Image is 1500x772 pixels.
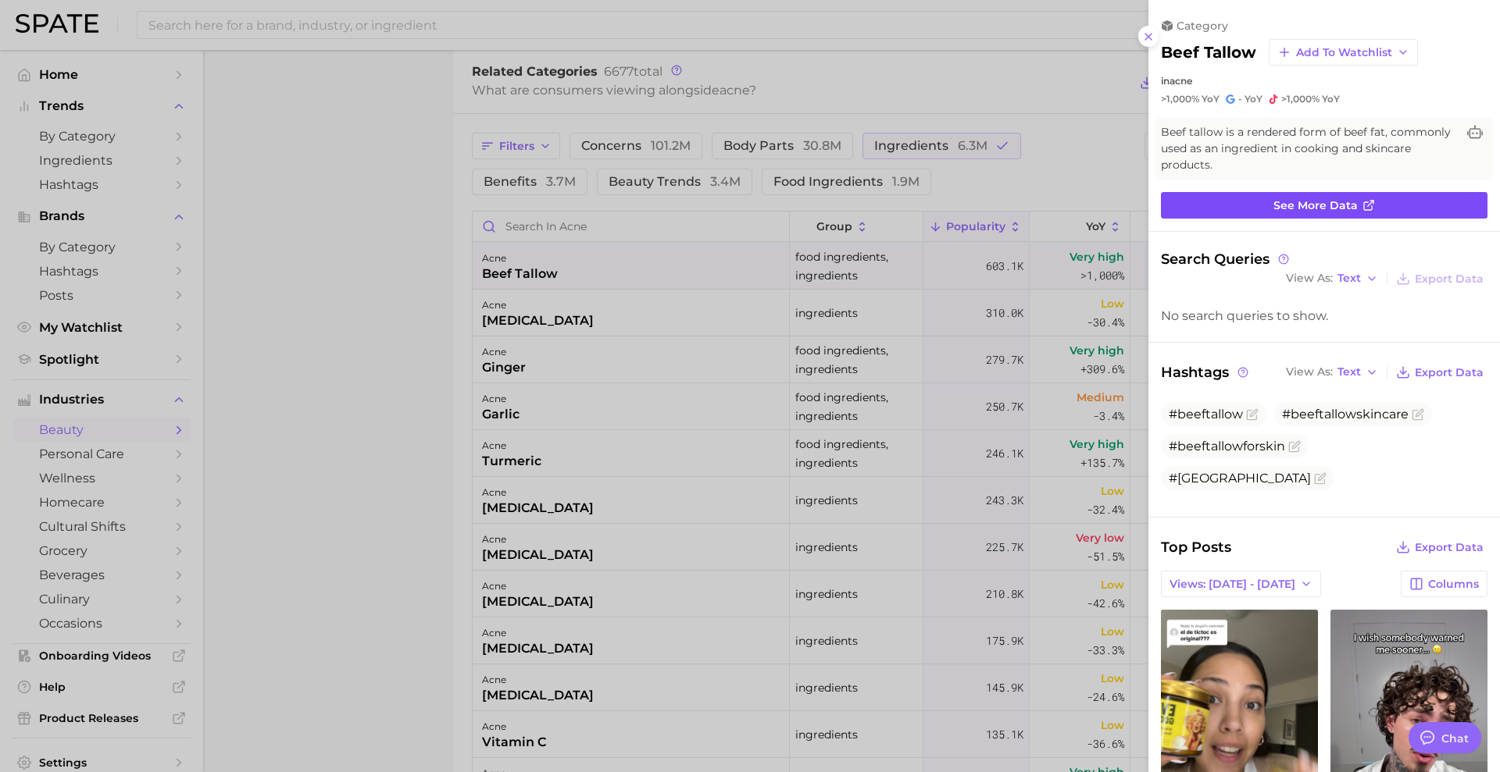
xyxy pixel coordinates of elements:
span: #[GEOGRAPHIC_DATA] [1169,471,1311,486]
span: Text [1337,368,1361,376]
button: Export Data [1392,536,1487,558]
button: Flag as miscategorized or irrelevant [1288,440,1301,453]
button: Flag as miscategorized or irrelevant [1314,472,1327,485]
span: Columns [1428,578,1479,591]
span: YoY [1202,93,1220,105]
span: Hashtags [1161,361,1251,383]
span: acne [1170,75,1192,87]
span: #beeftallowforskin [1169,439,1285,454]
span: YoY [1322,93,1340,105]
span: Export Data [1415,366,1484,379]
div: No search queries to show. [1161,308,1487,323]
span: Views: [DATE] - [DATE] [1170,578,1295,591]
span: View As [1286,368,1333,376]
button: Export Data [1392,268,1487,290]
button: Flag as miscategorized or irrelevant [1412,408,1424,421]
a: See more data [1161,192,1487,219]
button: View AsText [1282,269,1382,289]
span: Search Queries [1161,251,1291,268]
span: #beeftallowskincare [1282,407,1409,422]
span: View As [1286,274,1333,283]
span: Beef tallow is a rendered form of beef fat, commonly used as an ingredient in cooking and skincar... [1161,124,1456,173]
span: >1,000% [1281,93,1320,105]
span: Text [1337,274,1361,283]
span: YoY [1245,93,1262,105]
span: Export Data [1415,272,1484,286]
button: Add to Watchlist [1269,39,1418,66]
span: Top Posts [1161,536,1231,558]
span: #beeftallow [1169,407,1243,422]
button: View AsText [1282,362,1382,382]
button: Views: [DATE] - [DATE] [1161,571,1321,597]
h2: beef tallow [1161,43,1256,62]
button: Flag as miscategorized or irrelevant [1246,408,1259,421]
span: See more data [1273,199,1358,212]
span: >1,000% [1161,93,1199,105]
span: Add to Watchlist [1296,46,1392,59]
span: category [1177,19,1228,33]
button: Columns [1401,571,1487,597]
button: Export Data [1392,361,1487,383]
span: - [1238,93,1242,105]
span: Export Data [1415,541,1484,554]
div: in [1161,75,1487,87]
